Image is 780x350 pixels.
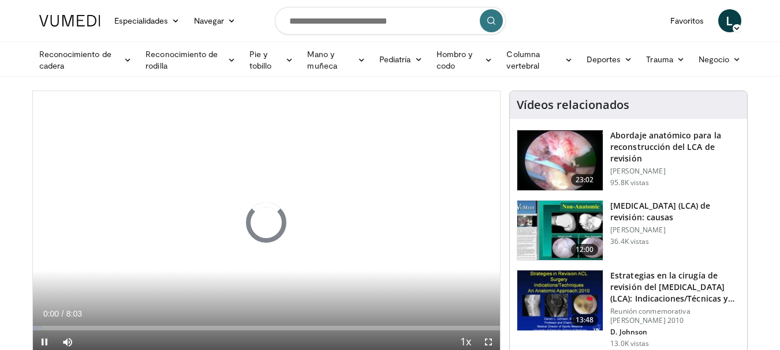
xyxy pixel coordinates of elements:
font: Mano y muñeca [307,49,337,70]
font: Pie y tobillo [249,49,272,70]
font: Trauma [646,54,673,64]
a: Hombro y codo [430,48,500,71]
font: Estrategias en la cirugía de revisión del [MEDICAL_DATA] (LCA): Indicaciones/Técnicas y anatomía… [610,270,734,315]
a: L [718,9,741,32]
font: Reconocimiento de cadera [39,49,111,70]
a: Reconocimiento de cadera [32,48,139,71]
a: Columna vertebral [499,48,579,71]
a: 13:48 Estrategias en la cirugía de revisión del [MEDICAL_DATA] (LCA): Indicaciones/Técnicas y ana... [517,270,740,348]
font: [PERSON_NAME] [610,225,666,235]
a: 23:02 Abordaje anatómico para la reconstrucción del LCA de revisión [PERSON_NAME] 95.8K vistas [517,130,740,191]
font: Deportes [587,54,621,64]
font: 36.4K vistas [610,236,649,246]
a: 12:00 [MEDICAL_DATA] (LCA) de revisión: causas [PERSON_NAME] 36.4K vistas [517,200,740,261]
span: / [62,309,64,318]
font: [MEDICAL_DATA] (LCA) de revisión: causas [610,200,710,223]
div: Progress Bar [33,326,501,330]
font: Favoritos [670,16,704,25]
font: Especialidades [114,16,169,25]
font: Columna vertebral [506,49,540,70]
font: Reconocimiento de rodilla [145,49,218,70]
font: L [726,12,733,29]
a: Deportes [580,48,640,71]
font: D. Johnson [610,327,647,337]
font: 13:48 [576,315,594,325]
img: Logotipo de VuMedi [39,15,100,27]
a: Pediatría [372,48,430,71]
a: Especialidades [107,9,187,32]
input: Buscar temas, intervenciones [275,7,506,35]
font: Pediatría [379,54,411,64]
font: 13.0K vistas [610,338,649,348]
img: Picture_4_15_3.png.150x105_q85_crop-smart_upscale.jpg [517,270,603,330]
font: Negocio [699,54,730,64]
img: fu_1.png.150x105_q85_crop-smart_upscale.jpg [517,130,603,190]
a: Favoritos [663,9,711,32]
a: Reconocimiento de rodilla [139,48,242,71]
font: 12:00 [576,244,594,254]
span: 0:00 [43,309,59,318]
a: Pie y tobillo [242,48,301,71]
a: Negocio [692,48,748,71]
font: Abordaje anatómico para la reconstrucción del LCA de revisión [610,130,721,164]
font: Hombro y codo [436,49,473,70]
a: Navegar [187,9,243,32]
font: Navegar [194,16,225,25]
a: Trauma [639,48,692,71]
font: [PERSON_NAME] [610,166,666,176]
font: 95.8K vistas [610,178,649,187]
img: feAgcbrvkPN5ynqH5hMDoxOjByOzd1EX_1.150x105_q85_crop-smart_upscale.jpg [517,201,603,261]
span: 8:03 [66,309,82,318]
font: Vídeos relacionados [517,97,629,112]
font: Reunión conmemorativa [PERSON_NAME] 2010 [610,306,691,325]
a: Mano y muñeca [300,48,372,71]
font: 23:02 [576,175,594,185]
